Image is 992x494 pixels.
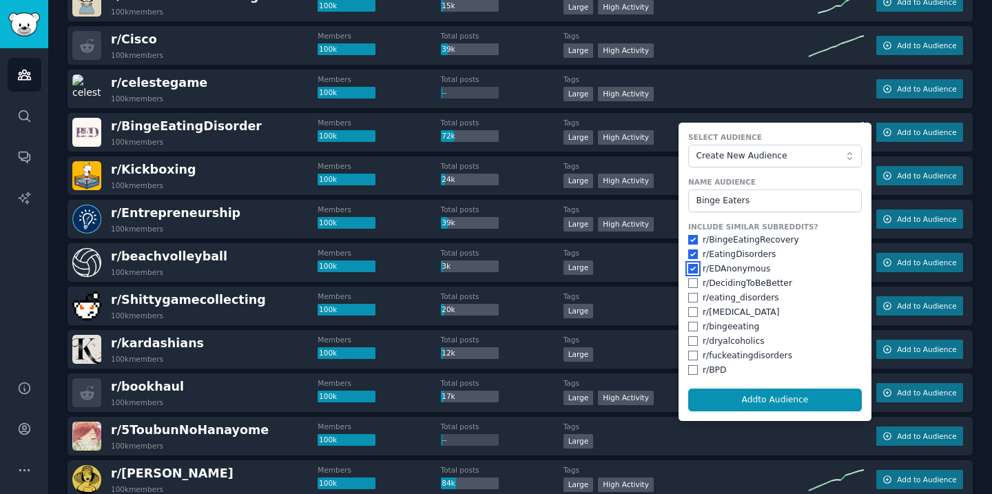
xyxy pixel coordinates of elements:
[318,347,375,360] div: 100k
[564,304,594,318] div: Large
[688,222,862,231] label: Include Similar Subreddits?
[111,466,234,480] span: r/ [PERSON_NAME]
[111,181,163,190] div: 100k members
[441,161,564,171] dt: Total posts
[897,258,956,267] span: Add to Audience
[564,291,809,301] dt: Tags
[111,484,163,494] div: 100k members
[703,321,759,333] div: r/ bingeeating
[318,74,440,84] dt: Members
[318,335,440,344] dt: Members
[111,119,262,133] span: r/ BingeEatingDisorder
[564,248,809,258] dt: Tags
[703,307,780,319] div: r/ [MEDICAL_DATA]
[897,344,956,354] span: Add to Audience
[598,391,654,405] div: High Activity
[111,380,184,393] span: r/ bookhaul
[703,263,770,276] div: r/ EDAnonymous
[703,336,765,348] div: r/ dryalcoholics
[688,389,862,412] button: Addto Audience
[897,127,956,137] span: Add to Audience
[111,50,163,60] div: 100k members
[564,130,594,145] div: Large
[318,291,440,301] dt: Members
[111,32,157,46] span: r/ Cisco
[876,340,963,359] button: Add to Audience
[441,43,499,56] div: 39k
[876,470,963,489] button: Add to Audience
[688,132,862,142] label: Select Audience
[564,87,594,101] div: Large
[318,217,375,229] div: 100k
[564,422,809,431] dt: Tags
[564,31,809,41] dt: Tags
[318,130,375,143] div: 100k
[703,249,776,261] div: r/ EatingDisorders
[876,296,963,316] button: Add to Audience
[703,278,792,290] div: r/ DecidingToBeBetter
[111,423,269,437] span: r/ 5ToubunNoHanayome
[897,301,956,311] span: Add to Audience
[318,422,440,431] dt: Members
[876,36,963,55] button: Add to Audience
[564,161,809,171] dt: Tags
[72,465,101,494] img: Kibbe
[564,118,809,127] dt: Tags
[72,74,101,103] img: celestegame
[318,465,440,475] dt: Members
[72,291,101,320] img: Shittygamecollecting
[441,217,499,229] div: 39k
[441,422,564,431] dt: Total posts
[111,206,240,220] span: r/ Entrepreneurship
[441,347,499,360] div: 12k
[897,214,956,224] span: Add to Audience
[318,304,375,316] div: 100k
[111,163,196,176] span: r/ Kickboxing
[441,118,564,127] dt: Total posts
[111,441,163,451] div: 100k members
[441,378,564,388] dt: Total posts
[564,217,594,231] div: Large
[441,248,564,258] dt: Total posts
[876,209,963,229] button: Add to Audience
[564,205,809,214] dt: Tags
[318,248,440,258] dt: Members
[598,130,654,145] div: High Activity
[441,335,564,344] dt: Total posts
[703,234,799,247] div: r/ BingeEatingRecovery
[111,354,163,364] div: 100k members
[318,391,375,403] div: 100k
[72,161,101,190] img: Kickboxing
[598,477,654,492] div: High Activity
[703,350,792,362] div: r/ fuckeatingdisorders
[598,217,654,231] div: High Activity
[318,174,375,186] div: 100k
[598,43,654,58] div: High Activity
[72,118,101,147] img: BingeEatingDisorder
[876,253,963,272] button: Add to Audience
[441,304,499,316] div: 20k
[876,383,963,402] button: Add to Audience
[897,171,956,181] span: Add to Audience
[111,224,163,234] div: 100k members
[897,388,956,398] span: Add to Audience
[564,74,809,84] dt: Tags
[111,249,227,263] span: r/ beachvolleyball
[111,76,207,90] span: r/ celestegame
[703,292,779,305] div: r/ eating_disorders
[688,177,862,187] label: Name Audience
[688,145,862,168] button: Create New Audience
[564,335,809,344] dt: Tags
[111,398,163,407] div: 100k members
[703,364,726,377] div: r/ BPD
[318,434,375,446] div: 100k
[696,150,847,163] span: Create New Audience
[318,31,440,41] dt: Members
[111,311,163,320] div: 100k members
[876,123,963,142] button: Add to Audience
[564,43,594,58] div: Large
[564,174,594,188] div: Large
[72,422,101,451] img: 5ToubunNoHanayome
[111,94,163,103] div: 100k members
[318,161,440,171] dt: Members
